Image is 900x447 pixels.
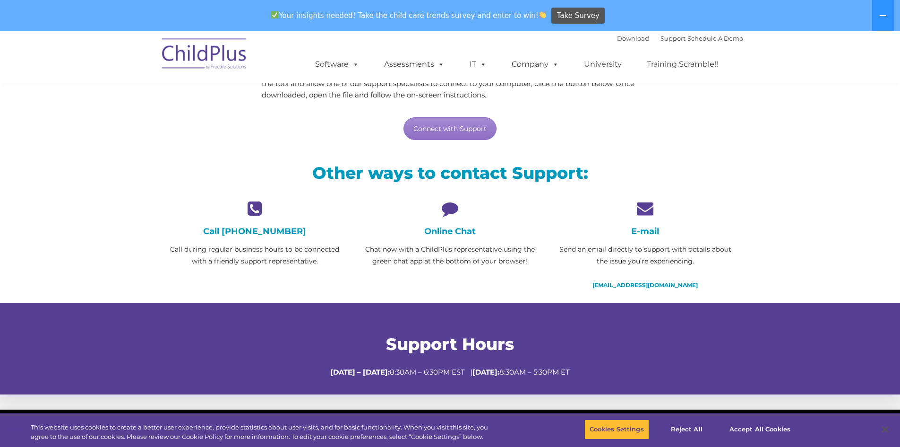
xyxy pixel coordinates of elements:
[164,162,736,184] h2: Other ways to contact Support:
[164,244,345,267] p: Call during regular business hours to be connected with a friendly support representative.
[657,420,716,439] button: Reject All
[306,55,369,74] a: Software
[375,55,454,74] a: Assessments
[617,35,743,42] font: |
[724,420,796,439] button: Accept All Cookies
[557,8,600,24] span: Take Survey
[660,35,686,42] a: Support
[687,35,743,42] a: Schedule A Demo
[874,419,895,440] button: Close
[539,11,546,18] img: 👏
[330,368,390,377] strong: [DATE] – [DATE]:
[584,420,649,439] button: Cookies Settings
[502,55,568,74] a: Company
[330,368,570,377] span: 8:30AM – 6:30PM EST | 8:30AM – 5:30PM ET
[157,32,252,79] img: ChildPlus by Procare Solutions
[617,35,649,42] a: Download
[592,281,698,289] a: [EMAIL_ADDRESS][DOMAIN_NAME]
[403,117,497,140] a: Connect with Support
[267,6,550,25] span: Your insights needed! Take the child care trends survey and enter to win!
[555,244,736,267] p: Send an email directly to support with details about the issue you’re experiencing.
[460,55,496,74] a: IT
[551,8,605,24] a: Take Survey
[360,226,540,237] h4: Online Chat
[271,11,278,18] img: ✅
[637,55,728,74] a: Training Scramble!!
[360,244,540,267] p: Chat now with a ChildPlus representative using the green chat app at the bottom of your browser!
[262,67,638,101] p: Through our secure support tool, we’ll connect to your computer and solve your issues for you! To...
[164,226,345,237] h4: Call [PHONE_NUMBER]
[472,368,499,377] strong: [DATE]:
[574,55,631,74] a: University
[31,423,495,441] div: This website uses cookies to create a better user experience, provide statistics about user visit...
[386,334,514,354] span: Support Hours
[555,226,736,237] h4: E-mail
